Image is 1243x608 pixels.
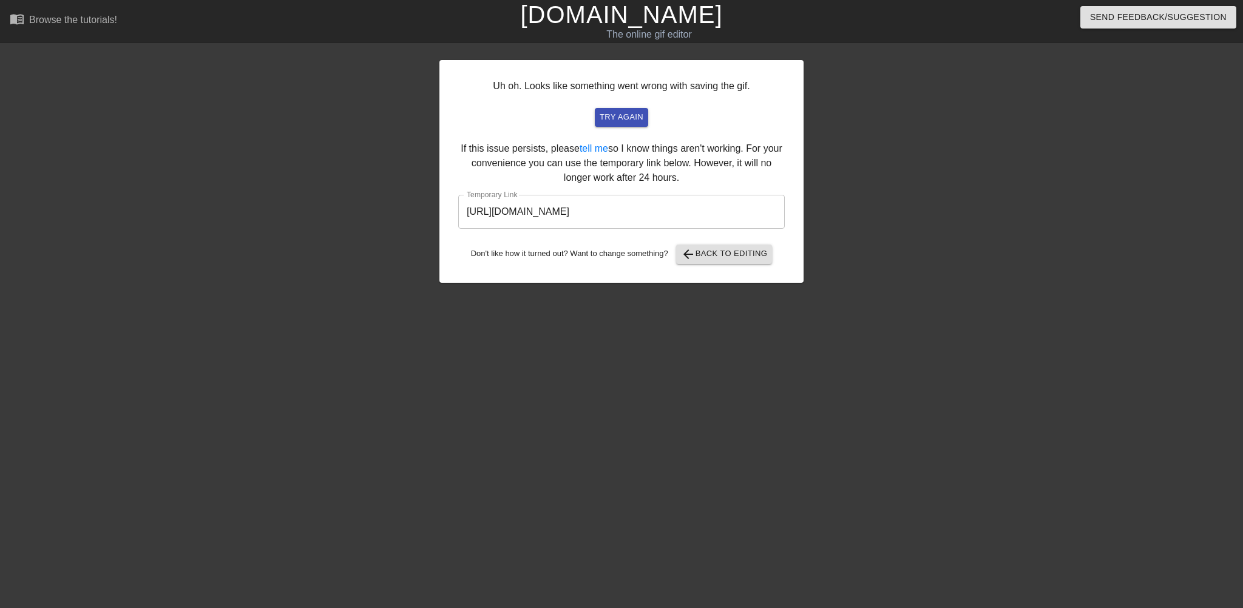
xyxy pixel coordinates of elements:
span: try again [600,110,643,124]
button: Send Feedback/Suggestion [1080,6,1236,29]
span: Back to Editing [681,247,768,262]
button: try again [595,108,648,127]
span: Send Feedback/Suggestion [1090,10,1227,25]
div: Don't like how it turned out? Want to change something? [458,245,785,264]
div: Browse the tutorials! [29,15,117,25]
a: Browse the tutorials! [10,12,117,30]
span: menu_book [10,12,24,26]
span: arrow_back [681,247,696,262]
button: Back to Editing [676,245,773,264]
input: bare [458,195,785,229]
a: tell me [580,143,608,154]
div: Uh oh. Looks like something went wrong with saving the gif. If this issue persists, please so I k... [439,60,804,283]
div: The online gif editor [421,27,878,42]
a: [DOMAIN_NAME] [520,1,722,28]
